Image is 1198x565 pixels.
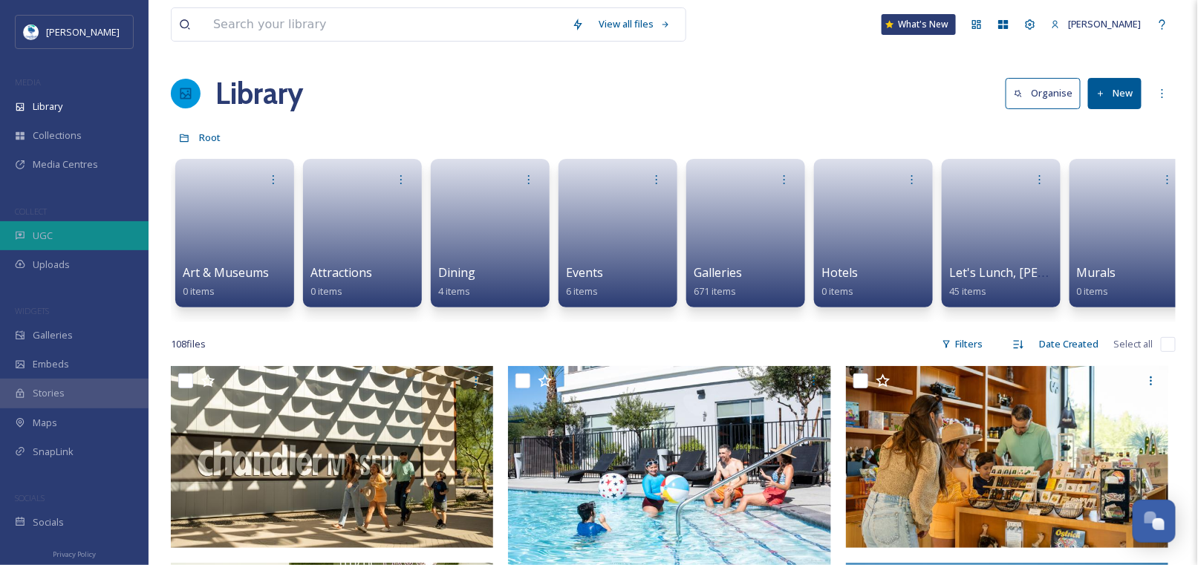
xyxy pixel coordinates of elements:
span: Embeds [33,357,69,371]
a: Attractions0 items [310,266,372,298]
a: [PERSON_NAME] [1044,10,1149,39]
span: Art & Museums [183,264,269,281]
a: Murals0 items [1077,266,1116,298]
button: New [1088,78,1142,108]
span: 0 items [821,284,853,298]
span: Maps [33,416,57,430]
span: 108 file s [171,337,206,351]
span: [PERSON_NAME] [1068,17,1142,30]
span: Root [199,131,221,144]
img: download.jpeg [24,25,39,39]
div: Filters [934,330,990,359]
a: View all files [591,10,678,39]
span: Dining [438,264,475,281]
a: Library [215,71,303,116]
button: Open Chat [1133,500,1176,543]
span: SOCIALS [15,492,45,503]
span: 0 items [1077,284,1109,298]
img: DSCF9315.jpg [846,366,1169,548]
span: Privacy Policy [53,549,96,559]
span: 45 items [949,284,986,298]
a: Hotels0 items [821,266,858,298]
div: Date Created [1032,330,1107,359]
span: 6 items [566,284,598,298]
a: Dining4 items [438,266,475,298]
span: 0 items [310,284,342,298]
span: Events [566,264,603,281]
span: SnapLink [33,445,74,459]
span: MEDIA [15,76,41,88]
span: Let's Lunch, [PERSON_NAME]! Pass [949,264,1145,281]
span: 671 items [694,284,736,298]
span: WIDGETS [15,305,49,316]
a: Galleries671 items [694,266,742,298]
a: Organise [1006,78,1088,108]
span: Galleries [694,264,742,281]
span: Galleries [33,328,73,342]
span: UGC [33,229,53,243]
span: Attractions [310,264,372,281]
span: Hotels [821,264,858,281]
button: Organise [1006,78,1081,108]
span: Media Centres [33,157,98,172]
a: Art & Museums0 items [183,266,269,298]
span: Uploads [33,258,70,272]
a: What's New [882,14,956,35]
span: Select all [1114,337,1153,351]
span: 0 items [183,284,215,298]
span: COLLECT [15,206,47,217]
a: Privacy Policy [53,544,96,562]
a: Events6 items [566,266,603,298]
span: 4 items [438,284,470,298]
span: Socials [33,515,64,529]
input: Search your library [206,8,564,41]
span: Collections [33,128,82,143]
span: [PERSON_NAME] [46,25,120,39]
img: DSCF9292.jpg [171,366,494,548]
a: Root [199,128,221,146]
span: Murals [1077,264,1116,281]
a: Let's Lunch, [PERSON_NAME]! Pass45 items [949,266,1145,298]
span: Library [33,99,62,114]
span: Stories [33,386,65,400]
